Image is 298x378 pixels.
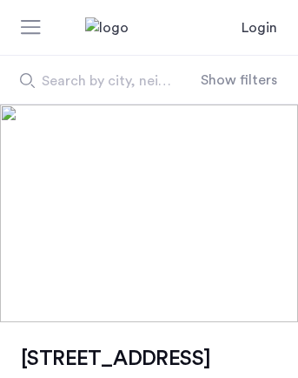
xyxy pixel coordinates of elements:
span: Search by city, neighborhood, or street. [42,71,172,91]
h1: [STREET_ADDRESS] [21,343,277,375]
button: Show or hide filters [201,70,277,91]
a: Cazamio Logo [85,17,214,38]
img: logo [85,17,214,38]
a: Login [242,17,277,38]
